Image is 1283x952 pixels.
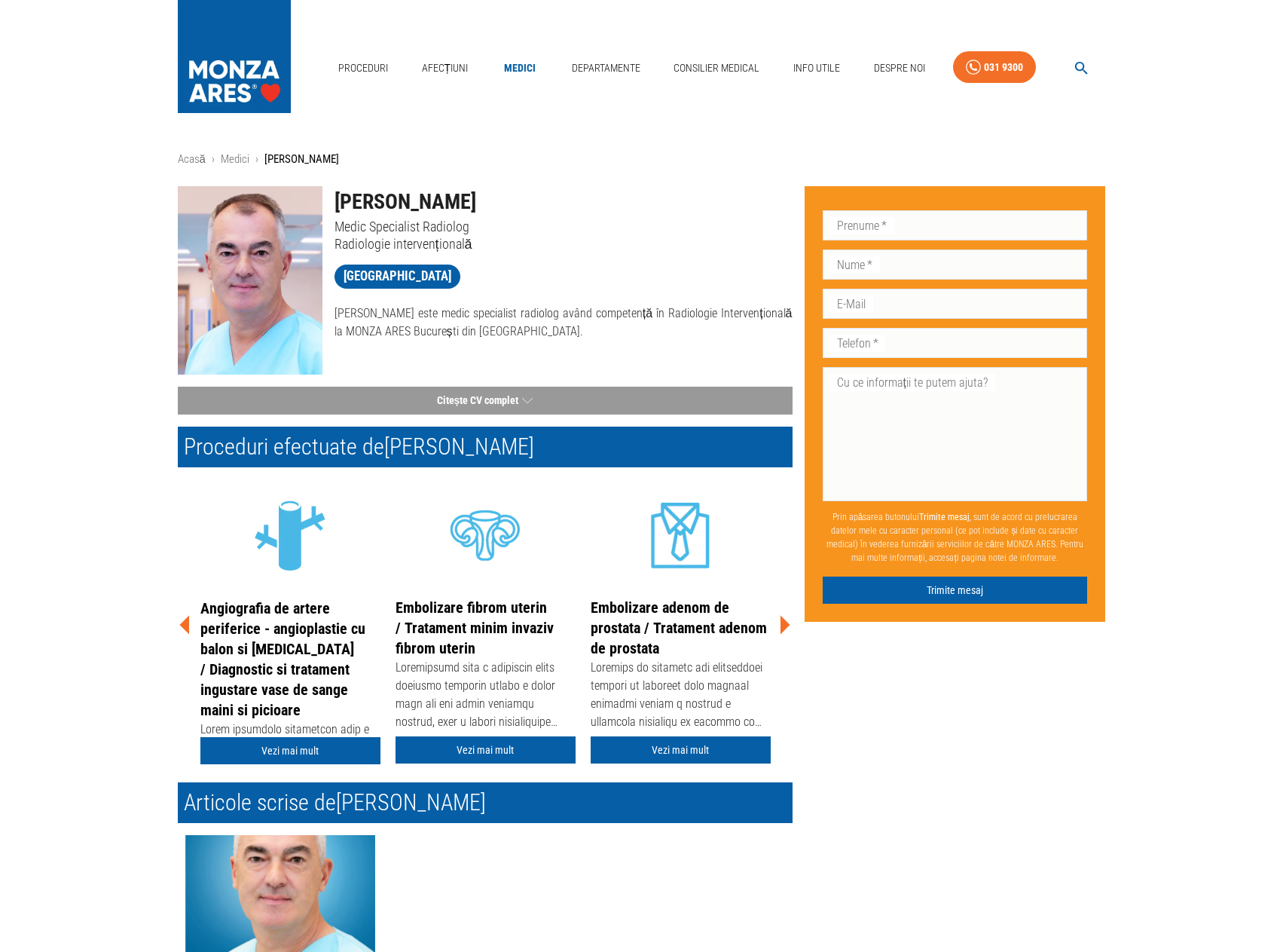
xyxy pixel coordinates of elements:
[787,53,846,84] a: Info Utile
[416,53,475,84] a: Afecțiuni
[255,151,258,168] li: ›
[396,598,554,657] a: Embolizare fibrom uterin / Tratament minim invaziv fibrom uterin
[178,151,1106,168] nav: breadcrumb
[334,305,793,341] p: [PERSON_NAME] este medic specialist radiolog având competență în Radiologie Intervențională la MO...
[264,151,339,168] p: [PERSON_NAME]
[178,427,793,467] h2: Proceduri efectuate de [PERSON_NAME]
[334,265,460,289] a: [GEOGRAPHIC_DATA]
[396,736,576,764] a: Vezi mai mult
[591,659,771,734] div: Loremips do sitametc adi elitseddoei tempori ut laboreet dolo magnaal enimadmi veniam q nostrud e...
[868,53,931,84] a: Despre Noi
[823,504,1088,571] p: Prin apăsarea butonului , sunt de acord cu prelucrarea datelor mele cu caracter personal (ce pot ...
[200,721,380,796] div: Lorem ipsumdolo sitametcon adip e seddoeius tempor, inc utla etdolo magnaa enimadminimveni. Quisn...
[178,152,206,166] a: Acasă
[221,152,249,166] a: Medici
[332,53,394,84] a: Proceduri
[178,782,793,823] h2: Articole scrise de [PERSON_NAME]
[212,151,215,168] li: ›
[178,387,793,415] button: Citește CV complet
[984,58,1023,77] div: 031 9300
[823,577,1088,605] button: Trimite mesaj
[200,737,380,765] a: Vezi mai mult
[334,218,793,235] p: Medic Specialist Radiolog
[667,53,765,84] a: Consilier Medical
[919,512,970,522] b: Trimite mesaj
[591,736,771,764] a: Vezi mai mult
[396,659,576,734] div: Loremipsumd sita c adipiscin elits doeiusmo temporin utlabo e dolor magn ali eni admin veniamqu n...
[334,267,460,286] span: [GEOGRAPHIC_DATA]
[953,51,1036,84] a: 031 9300
[496,53,544,84] a: Medici
[200,599,365,719] a: Angiografia de artere periferice - angioplastie cu balon si [MEDICAL_DATA] / Diagnostic si tratam...
[591,598,767,657] a: Embolizare adenom de prostata / Tratament adenom de prostata
[178,186,322,375] img: Dr. Florin Bloj
[334,186,793,218] h1: [PERSON_NAME]
[566,53,646,84] a: Departamente
[334,235,793,253] p: Radiologie intervențională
